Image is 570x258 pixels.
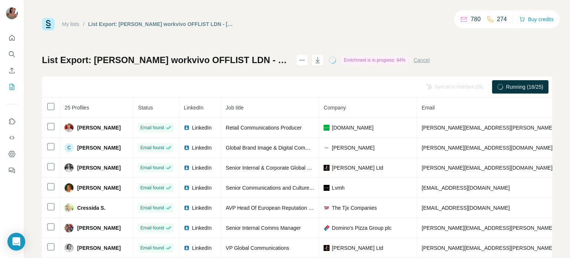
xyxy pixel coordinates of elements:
[184,185,190,191] img: LinkedIn logo
[192,244,212,252] span: LinkedIn
[77,164,121,172] span: [PERSON_NAME]
[184,245,190,251] img: LinkedIn logo
[324,185,330,191] img: company-logo
[184,165,190,171] img: LinkedIn logo
[226,125,302,131] span: Retail Communications Producer
[226,185,331,191] span: Senior Communications and Culture Manager
[332,164,383,172] span: [PERSON_NAME] Ltd
[184,205,190,211] img: LinkedIn logo
[192,144,212,151] span: LinkedIn
[332,184,344,192] span: Lvmh
[6,80,18,94] button: My lists
[65,183,73,192] img: Avatar
[65,163,73,172] img: Avatar
[65,223,73,232] img: Avatar
[226,225,301,231] span: Senior Internal Comms Manager
[422,105,435,111] span: Email
[65,105,89,111] span: 25 Profiles
[7,233,25,251] div: Open Intercom Messenger
[77,244,121,252] span: [PERSON_NAME]
[6,48,18,61] button: Search
[332,224,392,232] span: Domino's Pizza Group plc
[192,224,212,232] span: LinkedIn
[422,165,552,171] span: [PERSON_NAME][EMAIL_ADDRESS][DOMAIN_NAME]
[6,31,18,45] button: Quick start
[138,105,153,111] span: Status
[324,105,346,111] span: Company
[341,56,407,65] div: Enrichment is in progress: 64%
[65,203,73,212] img: Avatar
[77,144,121,151] span: [PERSON_NAME]
[6,7,18,19] img: Avatar
[192,204,212,212] span: LinkedIn
[6,115,18,128] button: Use Surfe on LinkedIn
[324,145,330,151] img: company-logo
[88,20,236,28] div: List Export: [PERSON_NAME] workvivo OFFLIST LDN - [DATE] 11:07
[226,245,289,251] span: VP Global Communications
[83,20,85,28] li: /
[77,184,121,192] span: [PERSON_NAME]
[65,244,73,252] img: Avatar
[65,123,73,132] img: Avatar
[42,54,289,66] h1: List Export: [PERSON_NAME] workvivo OFFLIST LDN - [DATE] 11:07
[413,56,430,64] button: Cancel
[140,245,164,251] span: Email found
[226,165,367,171] span: Senior Internal & Corporate Global Communications Manager
[332,204,377,212] span: The Tjx Companies
[77,224,121,232] span: [PERSON_NAME]
[332,124,373,131] span: [DOMAIN_NAME]
[140,184,164,191] span: Email found
[519,14,554,25] button: Buy credits
[140,205,164,211] span: Email found
[226,105,243,111] span: Job title
[471,15,481,24] p: 780
[184,125,190,131] img: LinkedIn logo
[497,15,507,24] p: 274
[184,105,203,111] span: LinkedIn
[140,144,164,151] span: Email found
[506,83,543,91] span: Running (16/25)
[422,145,552,151] span: [PERSON_NAME][EMAIL_ADDRESS][DOMAIN_NAME]
[226,145,353,151] span: Global Brand Image & Digital Communications Director
[324,165,330,171] img: company-logo
[324,225,330,231] img: company-logo
[324,205,330,211] img: company-logo
[192,164,212,172] span: LinkedIn
[184,145,190,151] img: LinkedIn logo
[140,164,164,171] span: Email found
[332,244,383,252] span: [PERSON_NAME] Ltd
[324,125,330,131] img: company-logo
[296,54,308,66] button: actions
[6,131,18,144] button: Use Surfe API
[192,124,212,131] span: LinkedIn
[332,144,374,151] span: [PERSON_NAME]
[6,64,18,77] button: Enrich CSV
[422,185,510,191] span: [EMAIL_ADDRESS][DOMAIN_NAME]
[62,21,79,27] a: My lists
[184,225,190,231] img: LinkedIn logo
[6,164,18,177] button: Feedback
[77,124,121,131] span: [PERSON_NAME]
[140,124,164,131] span: Email found
[65,143,73,152] div: C
[42,18,55,30] img: Surfe Logo
[77,204,105,212] span: Cressida S.
[192,184,212,192] span: LinkedIn
[324,245,330,251] img: company-logo
[422,205,510,211] span: [EMAIL_ADDRESS][DOMAIN_NAME]
[226,205,357,211] span: AVP Head Of European Reputation and Communications
[140,225,164,231] span: Email found
[6,147,18,161] button: Dashboard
